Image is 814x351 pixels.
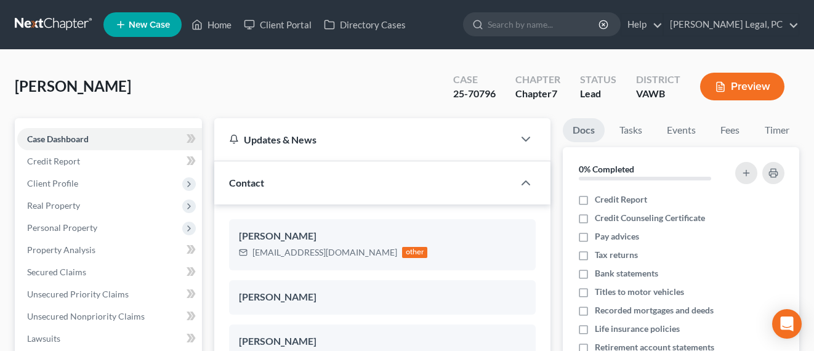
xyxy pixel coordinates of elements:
div: Open Intercom Messenger [772,309,802,339]
span: Property Analysis [27,244,95,255]
div: Status [580,73,616,87]
span: Recorded mortgages and deeds [595,304,714,317]
span: Client Profile [27,178,78,188]
span: Credit Report [27,156,80,166]
div: Chapter [515,73,560,87]
a: Tasks [610,118,652,142]
a: Docs [563,118,605,142]
span: Tax returns [595,249,638,261]
div: [EMAIL_ADDRESS][DOMAIN_NAME] [252,246,397,259]
div: District [636,73,680,87]
a: Property Analysis [17,239,202,261]
span: Credit Report [595,193,647,206]
a: Directory Cases [318,14,412,36]
a: [PERSON_NAME] Legal, PC [664,14,799,36]
span: Unsecured Nonpriority Claims [27,311,145,321]
a: Lawsuits [17,328,202,350]
span: Titles to motor vehicles [595,286,684,298]
a: Events [657,118,706,142]
span: Bank statements [595,267,658,280]
span: Credit Counseling Certificate [595,212,705,224]
input: Search by name... [488,13,600,36]
span: 7 [552,87,557,99]
a: Case Dashboard [17,128,202,150]
span: Life insurance policies [595,323,680,335]
span: Case Dashboard [27,134,89,144]
a: Credit Report [17,150,202,172]
a: Fees [711,118,750,142]
a: Secured Claims [17,261,202,283]
span: Secured Claims [27,267,86,277]
strong: 0% Completed [579,164,634,174]
span: Real Property [27,200,80,211]
span: [PERSON_NAME] [15,77,131,95]
div: Lead [580,87,616,101]
span: Pay advices [595,230,639,243]
a: Unsecured Priority Claims [17,283,202,305]
a: Unsecured Nonpriority Claims [17,305,202,328]
button: Preview [700,73,784,100]
span: Unsecured Priority Claims [27,289,129,299]
div: [PERSON_NAME] [239,334,526,349]
div: other [402,247,428,258]
a: Client Portal [238,14,318,36]
span: Lawsuits [27,333,60,344]
div: 25-70796 [453,87,496,101]
span: Personal Property [27,222,97,233]
div: Updates & News [229,133,499,146]
div: [PERSON_NAME] [239,290,526,305]
a: Help [621,14,663,36]
span: New Case [129,20,170,30]
div: [PERSON_NAME] [239,229,526,244]
a: Home [185,14,238,36]
a: Timer [755,118,799,142]
div: VAWB [636,87,680,101]
div: Chapter [515,87,560,101]
span: Contact [229,177,264,188]
div: Case [453,73,496,87]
